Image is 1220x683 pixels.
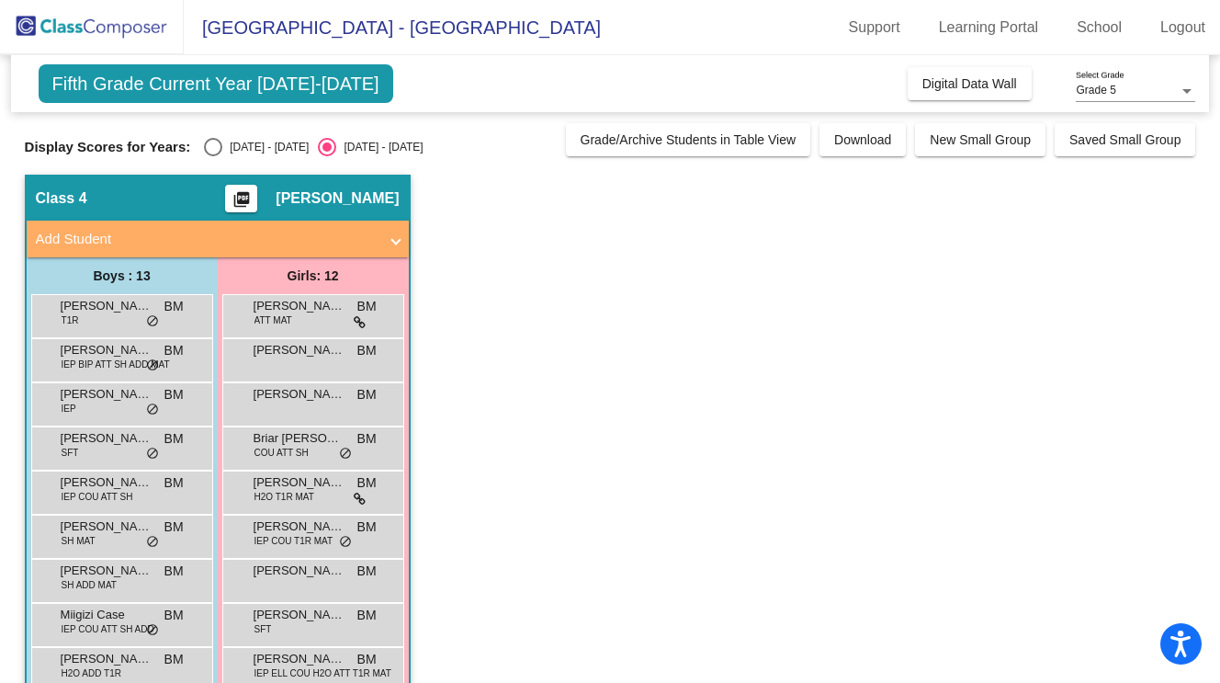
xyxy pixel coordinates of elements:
[146,314,159,329] span: do_not_disturb_alt
[339,447,352,461] span: do_not_disturb_alt
[146,535,159,550] span: do_not_disturb_alt
[164,562,184,581] span: BM
[1146,13,1220,42] a: Logout
[62,490,133,504] span: IEP COU ATT SH
[357,429,377,449] span: BM
[184,13,601,42] span: [GEOGRAPHIC_DATA] - [GEOGRAPHIC_DATA]
[581,132,796,147] span: Grade/Archive Students in Table View
[1069,132,1180,147] span: Saved Small Group
[254,385,345,404] span: [PERSON_NAME]
[146,403,159,417] span: do_not_disturb_alt
[834,132,891,147] span: Download
[61,297,152,315] span: [PERSON_NAME]
[61,385,152,404] span: [PERSON_NAME]
[254,650,345,668] span: [PERSON_NAME]
[204,138,423,156] mat-radio-group: Select an option
[222,139,309,155] div: [DATE] - [DATE]
[254,297,345,315] span: [PERSON_NAME]
[27,221,409,257] mat-expansion-panel-header: Add Student
[357,562,377,581] span: BM
[336,139,423,155] div: [DATE] - [DATE]
[254,446,309,460] span: COU ATT SH
[254,429,345,448] span: Briar [PERSON_NAME]
[164,429,184,449] span: BM
[164,650,184,669] span: BM
[357,606,377,625] span: BM
[218,257,409,294] div: Girls: 12
[922,76,1017,91] span: Digital Data Wall
[1055,123,1195,156] button: Saved Small Group
[357,297,377,316] span: BM
[164,606,184,625] span: BM
[61,473,152,492] span: [PERSON_NAME]
[254,518,345,536] span: [PERSON_NAME]
[164,341,184,360] span: BM
[357,650,377,669] span: BM
[566,123,811,156] button: Grade/Archive Students in Table View
[164,297,184,316] span: BM
[924,13,1054,42] a: Learning Portal
[61,429,152,448] span: [PERSON_NAME]
[357,518,377,537] span: BM
[254,666,391,680] span: IEP ELL COU H2O ATT T1R MAT
[27,257,218,294] div: Boys : 13
[254,562,345,580] span: [PERSON_NAME]
[146,447,159,461] span: do_not_disturb_alt
[930,132,1031,147] span: New Small Group
[254,606,345,624] span: [PERSON_NAME]
[62,666,121,680] span: H2O ADD T1R
[254,534,333,548] span: IEP COU T1R MAT
[908,67,1032,100] button: Digital Data Wall
[61,650,152,668] span: [PERSON_NAME]
[254,473,345,492] span: [PERSON_NAME]
[339,535,352,550] span: do_not_disturb_alt
[254,341,345,359] span: [PERSON_NAME]
[164,385,184,404] span: BM
[834,13,915,42] a: Support
[915,123,1045,156] button: New Small Group
[61,606,152,624] span: Miigizi Case
[61,518,152,536] span: [PERSON_NAME]
[254,490,314,504] span: H2O T1R MAT
[254,313,292,327] span: ATT MAT
[62,578,117,592] span: SH ADD MAT
[357,341,377,360] span: BM
[62,534,96,548] span: SH MAT
[1076,84,1115,97] span: Grade 5
[62,358,170,371] span: IEP BIP ATT SH ADD MAT
[146,359,159,373] span: do_not_disturb_alt
[357,473,377,493] span: BM
[25,139,191,155] span: Display Scores for Years:
[62,622,154,636] span: IEP COU ATT SH ADD
[146,623,159,638] span: do_not_disturb_alt
[225,185,257,212] button: Print Students Details
[276,189,399,208] span: [PERSON_NAME]
[164,518,184,537] span: BM
[357,385,377,404] span: BM
[62,446,79,460] span: SFT
[36,229,378,250] mat-panel-title: Add Student
[164,473,184,493] span: BM
[254,622,272,636] span: SFT
[61,341,152,359] span: [PERSON_NAME]
[62,402,76,415] span: IEP
[39,64,393,103] span: Fifth Grade Current Year [DATE]-[DATE]
[1062,13,1136,42] a: School
[62,313,79,327] span: T1R
[36,189,87,208] span: Class 4
[819,123,906,156] button: Download
[61,562,152,580] span: [PERSON_NAME] (AJ) Lake
[231,190,253,216] mat-icon: picture_as_pdf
